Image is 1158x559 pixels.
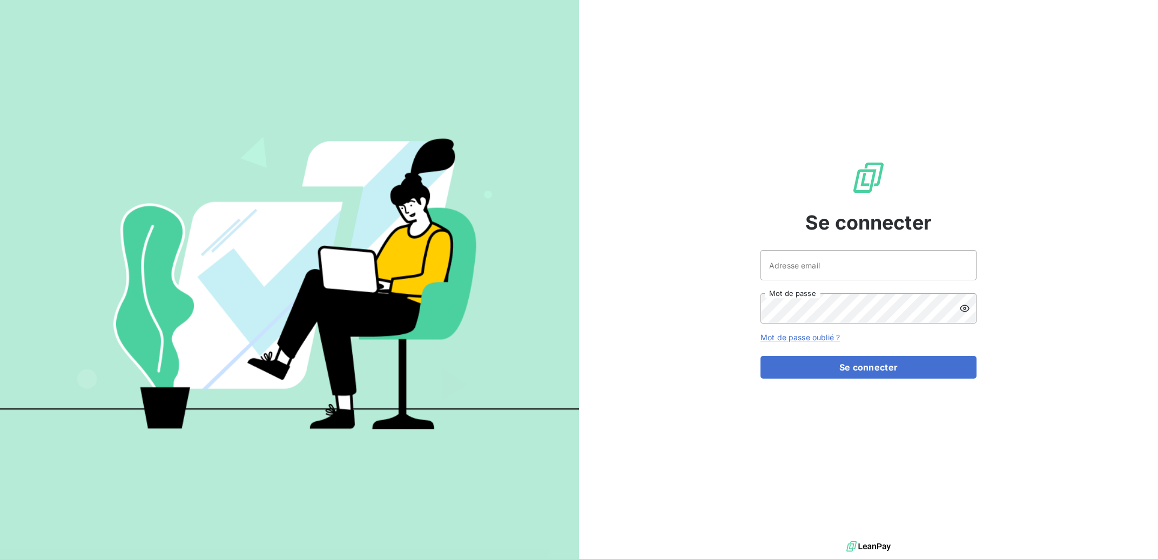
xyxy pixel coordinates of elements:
[760,250,977,280] input: placeholder
[851,160,886,195] img: Logo LeanPay
[760,333,840,342] a: Mot de passe oublié ?
[760,356,977,379] button: Se connecter
[805,208,932,237] span: Se connecter
[846,538,891,555] img: logo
